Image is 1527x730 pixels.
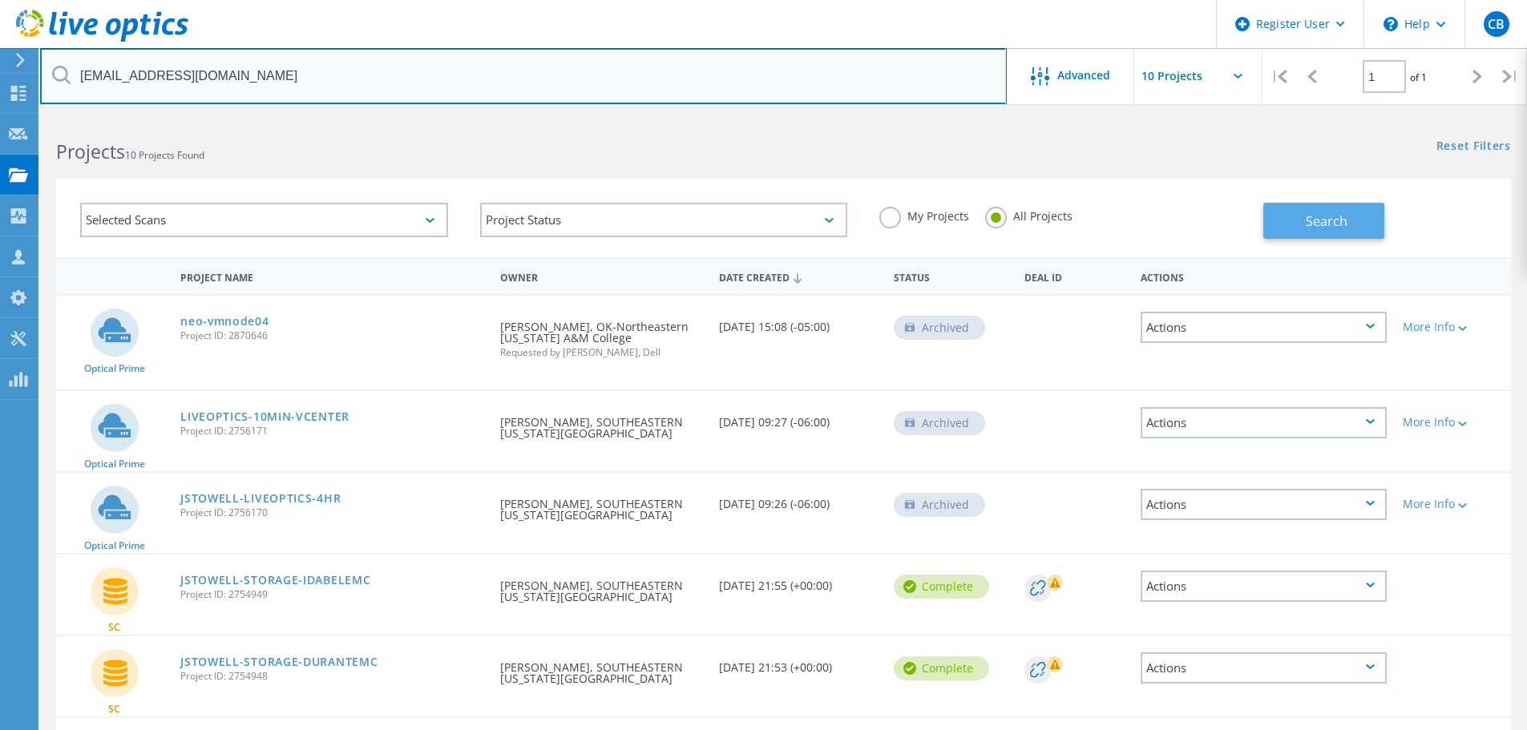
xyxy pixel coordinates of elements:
div: Date Created [711,261,886,292]
span: Project ID: 2754948 [180,672,484,681]
div: [DATE] 09:27 (-06:00) [711,391,886,444]
div: Project Name [172,261,492,291]
div: Archived [894,316,985,340]
div: More Info [1403,498,1503,510]
div: [DATE] 21:53 (+00:00) [711,636,886,689]
div: Archived [894,493,985,517]
div: Actions [1133,261,1395,291]
span: Search [1306,212,1347,230]
a: Reset Filters [1436,140,1511,154]
span: CB [1488,18,1505,30]
div: | [1262,48,1295,105]
div: Deal Id [1016,261,1133,291]
span: Project ID: 2754949 [180,590,484,599]
div: Actions [1141,407,1387,438]
div: Owner [492,261,710,291]
span: Advanced [1057,70,1110,81]
div: [PERSON_NAME], OK-Northeastern [US_STATE] A&M College [492,296,710,373]
div: [PERSON_NAME], SOUTHEASTERN [US_STATE][GEOGRAPHIC_DATA] [492,555,710,619]
a: JSTOWELL-STORAGE-IDABELEMC [180,575,370,586]
div: Actions [1141,571,1387,602]
svg: \n [1384,17,1398,31]
div: Complete [894,575,989,599]
span: Project ID: 2756170 [180,508,484,518]
span: Optical Prime [84,364,145,373]
div: Archived [894,411,985,435]
a: JSTOWELL-STORAGE-DURANTEMC [180,656,378,667]
span: Project ID: 2870646 [180,331,484,341]
a: LIVEOPTICS-10MIN-VCENTER [180,411,349,422]
div: [PERSON_NAME], SOUTHEASTERN [US_STATE][GEOGRAPHIC_DATA] [492,636,710,700]
a: JSTOWELL-LIVEOPTICS-4HR [180,493,341,504]
div: More Info [1403,321,1503,333]
div: Complete [894,656,989,680]
span: Optical Prime [84,541,145,551]
span: of 1 [1410,71,1427,84]
label: My Projects [879,207,969,222]
span: Requested by [PERSON_NAME], Dell [500,348,702,357]
span: 10 Projects Found [125,148,204,162]
div: Actions [1141,652,1387,684]
span: Project ID: 2756171 [180,426,484,436]
span: SC [108,623,120,632]
input: Search projects by name, owner, ID, company, etc [40,48,1007,104]
div: Status [886,261,1016,291]
div: Project Status [480,203,848,237]
div: Selected Scans [80,203,448,237]
button: Search [1263,203,1384,239]
div: More Info [1403,417,1503,428]
div: | [1494,48,1527,105]
div: [DATE] 15:08 (-05:00) [711,296,886,349]
span: SC [108,704,120,714]
span: Optical Prime [84,459,145,469]
div: [PERSON_NAME], SOUTHEASTERN [US_STATE][GEOGRAPHIC_DATA] [492,473,710,537]
a: neo-vmnode04 [180,316,269,327]
a: Live Optics Dashboard [16,34,188,45]
label: All Projects [985,207,1073,222]
div: [DATE] 21:55 (+00:00) [711,555,886,607]
div: [DATE] 09:26 (-06:00) [711,473,886,526]
div: Actions [1141,312,1387,343]
b: Projects [56,139,125,164]
div: [PERSON_NAME], SOUTHEASTERN [US_STATE][GEOGRAPHIC_DATA] [492,391,710,455]
div: Actions [1141,489,1387,520]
